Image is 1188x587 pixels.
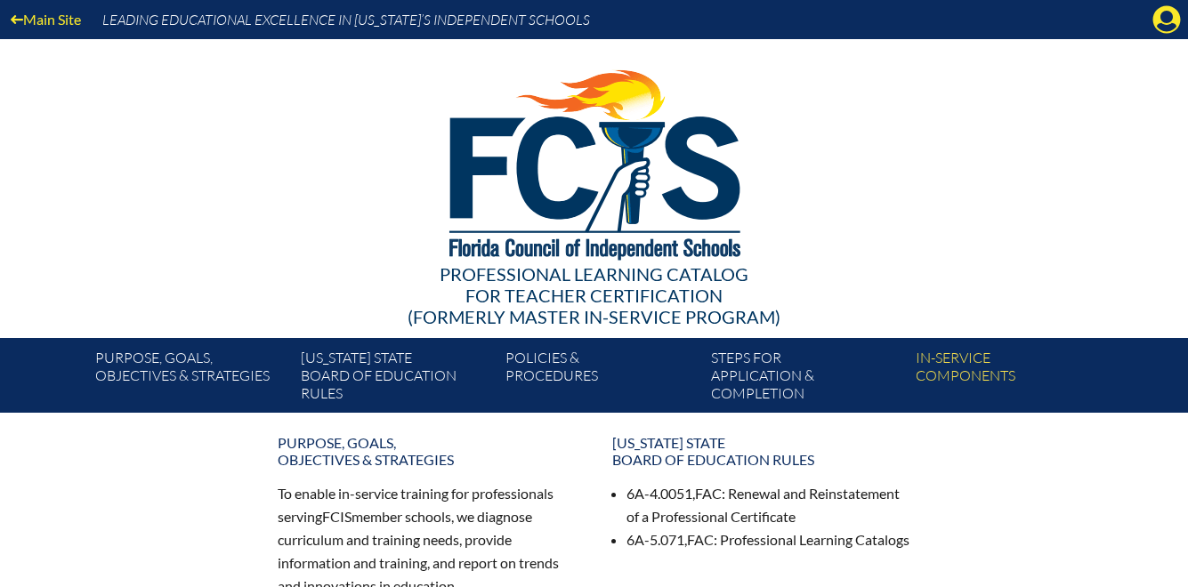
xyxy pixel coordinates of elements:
a: Steps forapplication & completion [704,345,909,413]
span: FAC [695,485,722,502]
a: Purpose, goals,objectives & strategies [267,427,587,475]
a: [US_STATE] StateBoard of Education rules [602,427,922,475]
span: FAC [687,531,714,548]
span: FCIS [322,508,352,525]
div: Professional Learning Catalog (formerly Master In-service Program) [82,263,1107,327]
a: Main Site [4,7,88,31]
a: In-servicecomponents [909,345,1113,413]
a: Purpose, goals,objectives & strategies [88,345,293,413]
span: for Teacher Certification [465,285,723,306]
img: FCISlogo221.eps [410,39,778,282]
li: 6A-5.071, : Professional Learning Catalogs [626,528,911,551]
svg: Manage account [1152,5,1181,34]
li: 6A-4.0051, : Renewal and Reinstatement of a Professional Certificate [626,482,911,528]
a: Policies &Procedures [498,345,703,413]
a: [US_STATE] StateBoard of Education rules [294,345,498,413]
